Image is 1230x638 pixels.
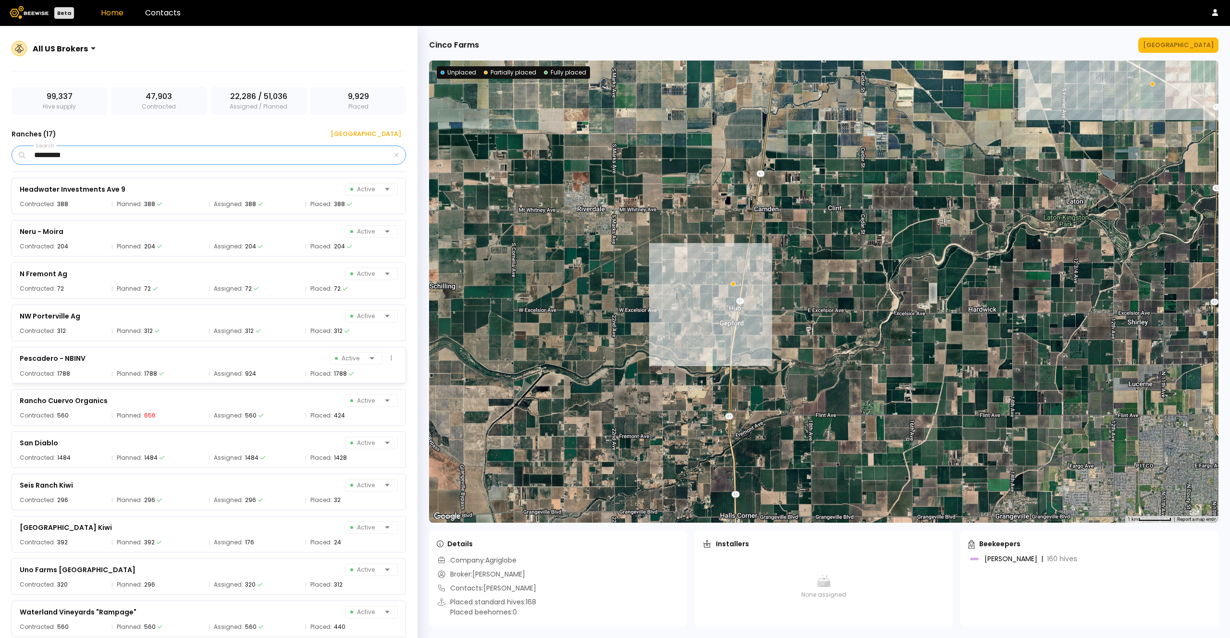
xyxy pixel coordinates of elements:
[245,242,256,251] div: 204
[20,606,136,618] div: Waterland Vineyards "Rampage"
[33,43,88,55] div: All US Brokers
[20,268,67,280] div: N Fremont Ag
[144,369,157,379] div: 1788
[437,597,536,617] div: Placed standard hives: 168 Placed beehomes: 0
[1143,40,1214,50] div: [GEOGRAPHIC_DATA]
[334,242,345,251] div: 204
[117,580,142,589] span: Planned:
[334,284,341,294] div: 72
[245,538,254,547] div: 176
[57,580,68,589] div: 320
[57,495,68,505] div: 296
[350,226,381,237] span: Active
[144,411,156,420] div: 656
[214,199,243,209] span: Assigned:
[335,353,366,364] span: Active
[334,411,345,420] div: 424
[57,538,68,547] div: 392
[20,326,55,336] span: Contracted:
[10,6,49,19] img: Beewise logo
[310,369,332,379] span: Placed:
[245,199,256,209] div: 388
[245,369,256,379] div: 924
[334,622,345,632] div: 440
[117,453,142,463] span: Planned:
[431,510,463,523] a: Open this area in Google Maps (opens a new window)
[20,580,55,589] span: Contracted:
[310,242,332,251] span: Placed:
[20,437,58,449] div: San Diablo
[214,411,243,420] span: Assigned:
[245,411,257,420] div: 560
[57,284,64,294] div: 72
[214,622,243,632] span: Assigned:
[144,199,155,209] div: 388
[245,622,257,632] div: 560
[437,539,473,549] div: Details
[214,580,243,589] span: Assigned:
[20,395,108,406] div: Rancho Cuervo Organics
[310,87,406,115] div: Placed
[144,622,156,632] div: 560
[544,68,586,77] div: Fully placed
[20,453,55,463] span: Contracted:
[20,353,86,364] div: Pescadero - NBINV
[310,538,332,547] span: Placed:
[101,7,123,18] a: Home
[20,495,55,505] span: Contracted:
[310,495,332,505] span: Placed:
[214,242,243,251] span: Assigned:
[310,580,332,589] span: Placed:
[20,310,80,322] div: NW Porterville Ag
[117,242,142,251] span: Planned:
[334,538,341,547] div: 24
[117,199,142,209] span: Planned:
[20,522,112,533] div: [GEOGRAPHIC_DATA] Kiwi
[310,284,332,294] span: Placed:
[310,453,332,463] span: Placed:
[20,538,55,547] span: Contracted:
[117,538,142,547] span: Planned:
[350,395,381,406] span: Active
[20,199,55,209] span: Contracted:
[57,369,70,379] div: 1788
[20,622,55,632] span: Contracted:
[54,7,74,19] div: Beta
[144,242,155,251] div: 204
[20,564,135,576] div: Uno Farms [GEOGRAPHIC_DATA]
[214,495,243,505] span: Assigned:
[117,284,142,294] span: Planned:
[144,453,158,463] div: 1484
[350,564,381,576] span: Active
[1125,516,1174,523] button: Map Scale: 1 km per 65 pixels
[214,326,243,336] span: Assigned:
[20,184,125,195] div: Headwater Investments Ave 9
[310,199,332,209] span: Placed:
[334,199,345,209] div: 388
[117,411,142,420] span: Planned:
[245,284,252,294] div: 72
[350,522,381,533] span: Active
[484,68,536,77] div: Partially placed
[245,580,256,589] div: 320
[117,495,142,505] span: Planned:
[245,495,256,505] div: 296
[441,68,476,77] div: Unplaced
[334,495,341,505] div: 32
[702,539,749,549] div: Installers
[117,369,142,379] span: Planned:
[117,326,142,336] span: Planned:
[1138,37,1218,53] button: [GEOGRAPHIC_DATA]
[1128,516,1138,522] span: 1 km
[319,126,406,142] button: [GEOGRAPHIC_DATA]
[57,326,66,336] div: 312
[245,453,258,463] div: 1484
[310,622,332,632] span: Placed:
[144,538,155,547] div: 392
[334,580,343,589] div: 312
[350,479,381,491] span: Active
[437,555,517,565] div: Company: Agriglobe
[117,622,142,632] span: Planned:
[214,453,243,463] span: Assigned:
[350,437,381,449] span: Active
